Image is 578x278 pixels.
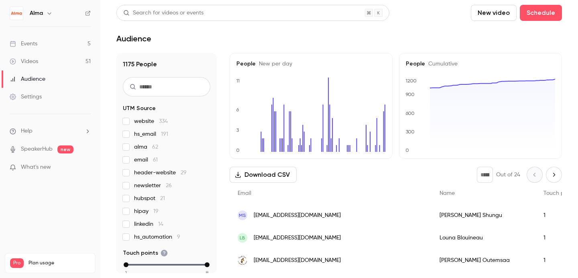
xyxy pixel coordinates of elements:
span: 26 [166,183,172,188]
text: 300 [406,129,415,135]
h5: People [406,60,555,68]
text: 0 [236,147,240,153]
text: 1200 [405,78,417,84]
span: header-website [134,169,187,177]
button: Next page [546,167,562,183]
div: Videos [10,57,38,65]
div: [PERSON_NAME] Shungu [431,204,535,227]
span: 334 [159,119,168,124]
span: 62 [152,144,158,150]
button: Download CSV [230,167,297,183]
button: New video [471,5,517,21]
span: New per day [256,61,292,67]
span: new [57,145,73,153]
span: hs_automation [134,233,180,241]
span: LB [240,234,245,241]
div: min [124,262,128,267]
img: Alma [10,7,23,20]
div: Events [10,40,37,48]
h6: Alma [30,9,43,17]
button: Schedule [520,5,562,21]
span: Plan usage [28,260,90,266]
iframe: Noticeable Trigger [81,164,91,171]
span: 21 [160,196,165,201]
span: 61 [153,157,158,163]
span: 29 [181,170,187,176]
span: alma [134,143,158,151]
text: 600 [405,110,415,116]
span: 19 [153,208,159,214]
span: Cumulative [425,61,458,67]
text: 11 [236,78,240,84]
span: 9 [177,234,180,240]
span: newsletter [134,182,172,190]
div: Settings [10,93,42,101]
text: 0 [405,147,409,153]
span: [EMAIL_ADDRESS][DOMAIN_NAME] [254,234,341,242]
span: Email [238,190,251,196]
h1: 1175 People [123,59,210,69]
span: UTM Source [123,104,156,112]
text: 6 [236,107,239,112]
text: 900 [405,92,415,97]
span: hs_email [134,130,168,138]
span: What's new [21,163,51,172]
h5: People [236,60,386,68]
span: email [134,156,158,164]
li: help-dropdown-opener [10,127,91,135]
span: MS [239,212,246,219]
span: Touch points [123,249,168,257]
span: hubspot [134,194,165,202]
p: Out of 24 [496,171,520,179]
span: Name [440,190,455,196]
div: Search for videos or events [123,9,204,17]
span: Pro [10,258,24,268]
img: vanilletsara.com [238,256,247,265]
span: Help [21,127,33,135]
div: Audience [10,75,45,83]
div: max [205,262,210,267]
a: SpeakerHub [21,145,53,153]
span: 1 [125,269,127,276]
span: [EMAIL_ADDRESS][DOMAIN_NAME] [254,256,341,265]
span: [EMAIL_ADDRESS][DOMAIN_NAME] [254,211,341,220]
div: [PERSON_NAME] Outemsaa [431,249,535,272]
span: Touch points [543,190,576,196]
div: Louna Blouineau [431,227,535,249]
span: hipay [134,207,159,215]
h1: Audience [116,34,151,43]
span: website [134,117,168,125]
span: 14 [158,221,163,227]
text: 3 [236,127,239,133]
span: linkedin [134,220,163,228]
span: 8 [206,269,208,276]
span: 191 [161,131,168,137]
